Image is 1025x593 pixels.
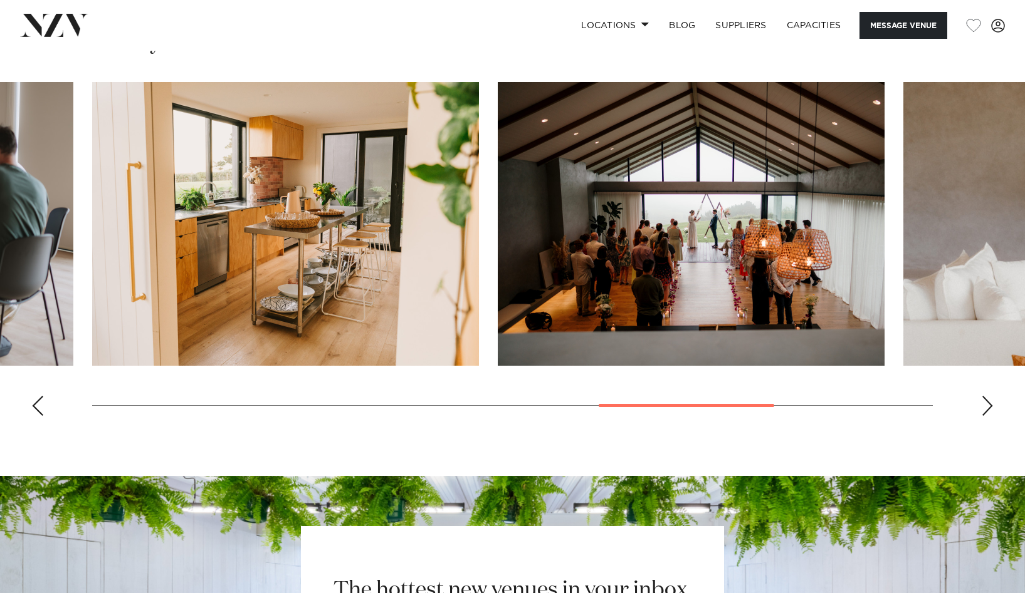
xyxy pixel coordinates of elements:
[92,82,479,366] swiper-slide: 7 / 10
[859,12,947,39] button: Message Venue
[498,82,885,366] swiper-slide: 8 / 10
[705,12,776,39] a: SUPPLIERS
[659,12,705,39] a: BLOG
[20,14,88,36] img: nzv-logo.png
[777,12,851,39] a: Capacities
[571,12,659,39] a: Locations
